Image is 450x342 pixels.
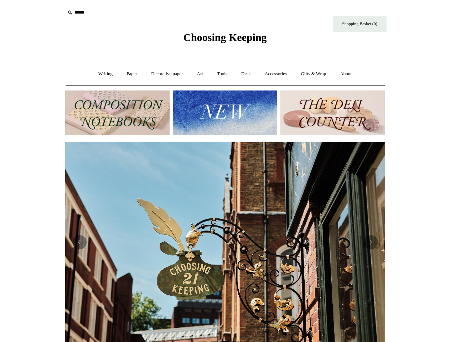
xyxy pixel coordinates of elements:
a: Choosing Keeping [183,37,267,42]
button: Next [364,235,378,249]
a: Accessories [258,64,293,83]
a: Art [191,64,210,83]
img: 202302 Composition ledgers.jpg__PID:69722ee6-fa44-49dd-a067-31375e5d54ec [65,90,170,135]
a: Writing [92,64,119,83]
img: New.jpg__PID:f73bdf93-380a-4a35-bcfe-7823039498e1 [173,90,277,135]
a: Decorative paper [145,64,189,83]
button: Previous [72,235,87,249]
a: Desk [235,64,257,83]
a: Gifts & Wrap [294,64,332,83]
a: Tools [211,64,234,83]
a: Shopping Basket (0) [333,16,387,32]
img: The Deli Counter [280,90,385,135]
span: Choosing Keeping [183,31,267,43]
a: About [333,64,358,83]
a: Paper [120,64,144,83]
